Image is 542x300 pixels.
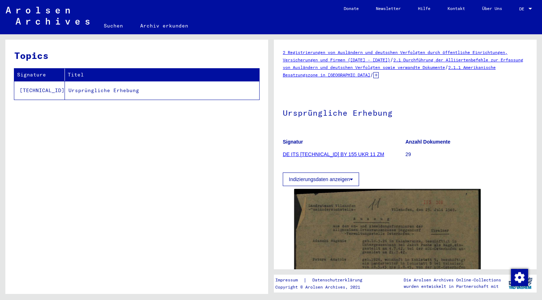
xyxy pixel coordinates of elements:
div: | [275,276,371,284]
th: Titel [65,69,259,81]
p: Die Arolsen Archives Online-Collections [404,277,501,283]
td: Ursprüngliche Erhebung [65,81,259,100]
img: yv_logo.png [507,274,534,292]
a: Suchen [95,17,132,34]
a: Impressum [275,276,303,284]
span: / [390,56,393,63]
b: Signatur [283,139,303,145]
p: wurden entwickelt in Partnerschaft mit [404,283,501,290]
div: Zustimmung ändern [511,269,528,286]
h1: Ursprüngliche Erhebung [283,96,528,128]
td: [TECHNICAL_ID] [14,81,65,100]
span: / [445,64,448,70]
img: Zustimmung ändern [511,269,528,286]
p: Copyright © Arolsen Archives, 2021 [275,284,371,290]
a: DE ITS [TECHNICAL_ID] BY 155 UKR 11 ZM [283,151,384,157]
p: 29 [405,151,528,158]
span: DE [519,6,527,11]
a: 2 Registrierungen von Ausländern und deutschen Verfolgten durch öffentliche Einrichtungen, Versic... [283,50,507,62]
img: Arolsen_neg.svg [6,7,90,25]
b: Anzahl Dokumente [405,139,450,145]
a: Datenschutzerklärung [307,276,371,284]
button: Indizierungsdaten anzeigen [283,172,359,186]
h3: Topics [14,49,259,62]
th: Signature [14,69,65,81]
a: Archiv erkunden [132,17,197,34]
span: / [370,71,373,78]
a: 2.1 Durchführung der Alliiertenbefehle zur Erfassung von Ausländern und deutschen Verfolgten sowi... [283,57,523,70]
